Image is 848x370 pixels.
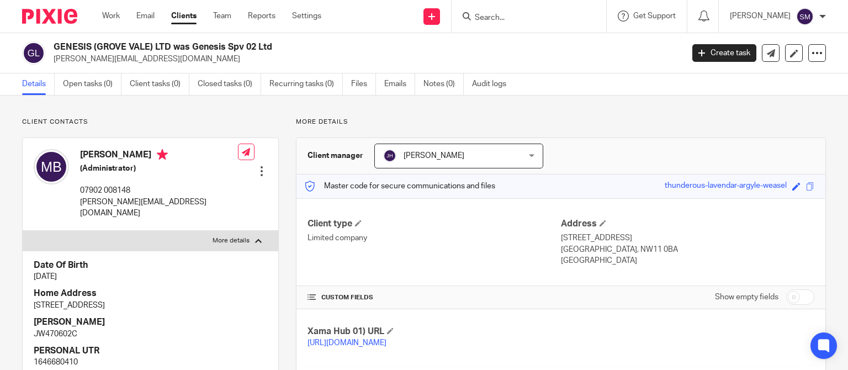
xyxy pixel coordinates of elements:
p: [STREET_ADDRESS] [561,232,814,244]
a: [URL][DOMAIN_NAME] [308,339,386,347]
p: [DATE] [34,271,267,282]
p: Limited company [308,232,561,244]
h4: CUSTOM FIELDS [308,293,561,302]
h2: GENESIS (GROVE VALE) LTD was Genesis Spv 02 Ltd [54,41,552,53]
img: svg%3E [22,41,45,65]
h4: PERSONAL UTR [34,345,267,357]
p: [STREET_ADDRESS] [34,300,267,311]
div: thunderous-lavendar-argyle-weasel [665,180,787,193]
p: [GEOGRAPHIC_DATA] [561,255,814,266]
h4: [PERSON_NAME] [34,316,267,328]
input: Search [474,13,573,23]
a: Create task [692,44,756,62]
a: Emails [384,73,415,95]
p: [PERSON_NAME] [730,10,791,22]
h4: Date Of Birth [34,260,267,271]
a: Notes (0) [423,73,464,95]
a: Clients [171,10,197,22]
p: Master code for secure communications and files [305,181,495,192]
img: svg%3E [383,149,396,162]
a: Team [213,10,231,22]
p: [PERSON_NAME][EMAIL_ADDRESS][DOMAIN_NAME] [54,54,676,65]
a: Recurring tasks (0) [269,73,343,95]
h4: Home Address [34,288,267,299]
a: Reports [248,10,275,22]
i: Primary [157,149,168,160]
span: Get Support [633,12,676,20]
p: 07902 008148 [80,185,238,196]
a: Audit logs [472,73,515,95]
p: [PERSON_NAME][EMAIL_ADDRESS][DOMAIN_NAME] [80,197,238,219]
a: Work [102,10,120,22]
p: JW470602C [34,329,267,340]
a: Details [22,73,55,95]
h4: Xama Hub 01) URL [308,326,561,337]
p: More details [213,236,250,245]
span: [PERSON_NAME] [404,152,464,160]
h4: [PERSON_NAME] [80,149,238,163]
p: [GEOGRAPHIC_DATA], NW11 0BA [561,244,814,255]
a: Open tasks (0) [63,73,121,95]
p: More details [296,118,826,126]
a: Closed tasks (0) [198,73,261,95]
img: svg%3E [796,8,814,25]
p: Client contacts [22,118,279,126]
p: 1646680410 [34,357,267,368]
h5: (Administrator) [80,163,238,174]
h4: Address [561,218,814,230]
a: Files [351,73,376,95]
a: Client tasks (0) [130,73,189,95]
img: svg%3E [34,149,69,184]
h3: Client manager [308,150,363,161]
a: Email [136,10,155,22]
h4: Client type [308,218,561,230]
img: Pixie [22,9,77,24]
label: Show empty fields [715,292,778,303]
a: Settings [292,10,321,22]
